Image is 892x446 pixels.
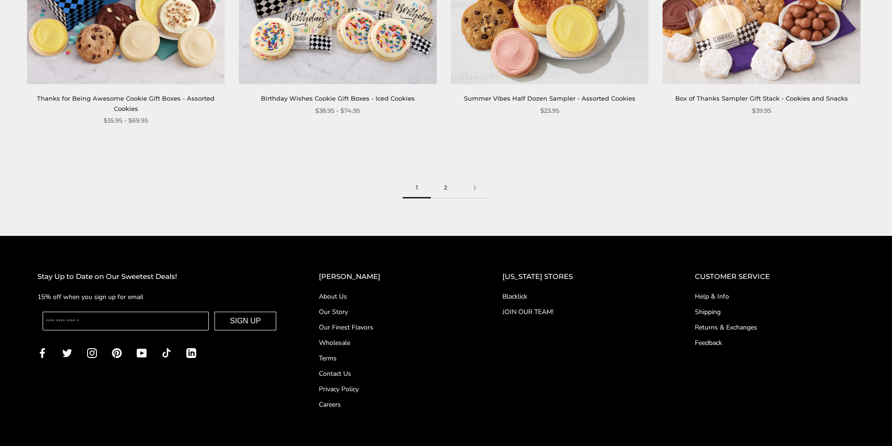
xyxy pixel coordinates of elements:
span: 1 [403,177,431,198]
a: Contact Us [319,369,465,379]
h2: CUSTOMER SERVICE [695,271,855,283]
a: Feedback [695,338,855,348]
a: Box of Thanks Sampler Gift Stack - Cookies and Snacks [675,95,848,102]
a: Wholesale [319,338,465,348]
a: Birthday Wishes Cookie Gift Boxes - Iced Cookies [261,95,415,102]
button: SIGN UP [214,312,276,330]
h2: [PERSON_NAME] [319,271,465,283]
a: 2 [431,177,460,198]
span: $38.95 - $74.95 [315,106,360,116]
a: Careers [319,400,465,409]
a: Shipping [695,307,855,317]
h2: Stay Up to Date on Our Sweetest Deals! [37,271,281,283]
a: Blacklick [502,292,657,301]
a: Returns & Exchanges [695,322,855,332]
a: Help & Info [695,292,855,301]
a: Thanks for Being Awesome Cookie Gift Boxes - Assorted Cookies [37,95,214,112]
span: $39.95 [752,106,771,116]
a: JOIN OUR TEAM! [502,307,657,317]
a: Facebook [37,347,47,358]
a: Instagram [87,347,97,358]
span: $35.95 - $69.95 [103,116,148,125]
a: YouTube [137,347,147,358]
p: 15% off when you sign up for email [37,292,281,302]
a: Next page [460,177,489,198]
a: Our Story [319,307,465,317]
a: About Us [319,292,465,301]
a: Pinterest [112,347,122,358]
a: LinkedIn [186,347,196,358]
input: Enter your email [43,312,209,330]
a: Our Finest Flavors [319,322,465,332]
a: Privacy Policy [319,384,465,394]
a: TikTok [162,347,171,358]
h2: [US_STATE] STORES [502,271,657,283]
a: Summer Vibes Half Dozen Sampler - Assorted Cookies [464,95,635,102]
a: Twitter [62,347,72,358]
a: Terms [319,353,465,363]
span: $23.95 [540,106,559,116]
iframe: Sign Up via Text for Offers [7,410,97,439]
